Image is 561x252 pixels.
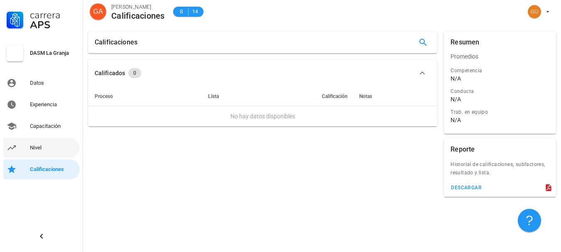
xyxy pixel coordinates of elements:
[30,166,76,173] div: Calificaciones
[451,116,461,124] div: N/A
[30,50,76,56] div: DASM La Granja
[30,10,76,20] div: Carrera
[192,7,198,16] span: 14
[451,75,461,82] div: N/A
[30,80,76,86] div: Datos
[30,144,76,151] div: Nivel
[111,11,165,20] div: Calificaciones
[88,60,437,86] button: Calificados 0
[451,87,549,95] div: Conducta
[88,106,437,126] td: No hay datos disponibles
[93,3,103,20] span: GA
[111,3,165,11] div: [PERSON_NAME]
[3,73,80,93] a: Datos
[3,95,80,115] a: Experiencia
[353,86,438,106] th: Notas
[444,46,556,66] div: Promedios
[451,32,479,53] div: Resumen
[444,160,556,182] div: Historial de calificaciones; subfactores, resultado y lista.
[3,159,80,179] a: Calificaciones
[30,101,76,108] div: Experiencia
[3,138,80,158] a: Nivel
[528,5,541,18] div: avatar
[359,93,372,99] span: Notas
[3,116,80,136] a: Capacitación
[322,93,348,99] span: Calificación
[451,139,475,160] div: Reporte
[95,32,137,53] div: Calificaciones
[133,68,136,78] span: 0
[451,185,482,191] div: descargar
[30,123,76,130] div: Capacitación
[191,86,236,106] th: Lista
[451,108,549,116] div: Trab. en equipo
[95,69,125,78] div: Calificados
[88,86,191,106] th: Proceso
[451,66,549,75] div: Competencia
[30,20,76,30] div: APS
[208,93,219,99] span: Lista
[90,3,106,20] div: avatar
[95,93,113,99] span: Proceso
[178,7,185,16] span: B
[236,86,352,106] th: Calificación
[451,95,461,103] div: N/A
[447,182,485,193] button: descargar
